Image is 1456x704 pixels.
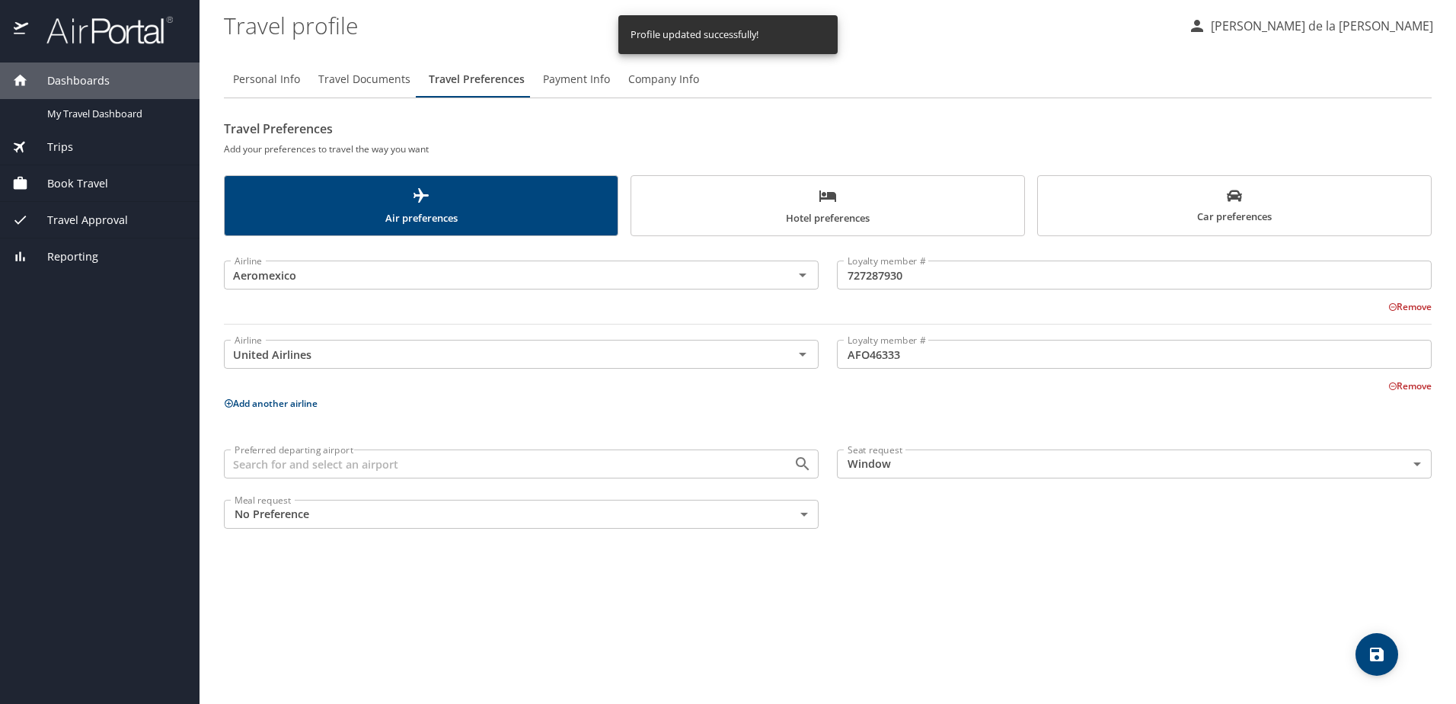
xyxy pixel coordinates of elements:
span: Trips [28,139,73,155]
input: Search for and select an airport [228,454,769,474]
div: No Preference [224,500,819,529]
span: Dashboards [28,72,110,89]
span: Personal Info [233,70,300,89]
span: Payment Info [543,70,610,89]
input: Select an Airline [228,344,769,364]
h1: Travel profile [224,2,1176,49]
h6: Add your preferences to travel the way you want [224,141,1432,157]
span: Hotel preferences [640,187,1015,227]
button: Open [792,344,813,365]
div: Profile updated successfully! [631,20,758,50]
button: Remove [1388,379,1432,392]
span: Reporting [28,248,98,265]
span: Company Info [628,70,699,89]
button: [PERSON_NAME] de la [PERSON_NAME] [1182,12,1439,40]
span: Travel Documents [318,70,410,89]
button: Open [792,453,813,475]
button: Remove [1388,300,1432,313]
div: scrollable force tabs example [224,175,1432,236]
button: Open [792,264,813,286]
span: Air preferences [234,187,608,227]
img: icon-airportal.png [14,15,30,45]
span: Book Travel [28,175,108,192]
span: Car preferences [1047,188,1422,226]
h2: Travel Preferences [224,117,1432,141]
button: Add another airline [224,397,318,410]
button: save [1355,633,1398,676]
span: My Travel Dashboard [47,107,181,121]
span: Travel Preferences [429,70,525,89]
img: airportal-logo.png [30,15,173,45]
span: Travel Approval [28,212,128,229]
div: Window [837,450,1432,478]
input: Select an Airline [228,265,769,285]
p: [PERSON_NAME] de la [PERSON_NAME] [1206,17,1433,35]
div: Profile [224,61,1432,98]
